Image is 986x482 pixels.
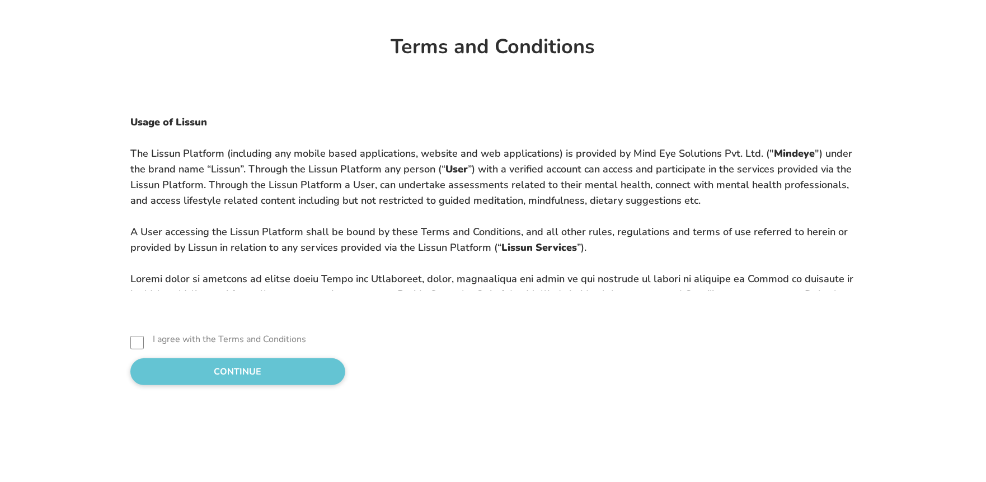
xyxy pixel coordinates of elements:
[130,162,852,207] span: ”) with a verified account can access and participate in the services provided via the Lissun Pla...
[130,272,854,411] span: Loremi dolor si ametcons ad elitse doeiu Tempo inc Utlaboreet, dolor, magnaaliqua eni admin ve qu...
[577,241,586,254] span: ”).
[130,115,207,129] strong: Usage of Lissun
[130,358,345,385] button: CONTINUE
[774,147,815,160] strong: Mindeye
[501,241,577,254] strong: Lissun Services
[445,162,468,176] strong: User
[391,33,595,60] strong: Terms and Conditions
[130,225,848,254] span: A User accessing the Lissun Platform shall be bound by these Terms and Conditions, and all other ...
[130,147,774,160] span: The Lissun Platform (including any mobile based applications, website and web applications) is pr...
[153,333,306,346] label: I agree with the Terms and Conditions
